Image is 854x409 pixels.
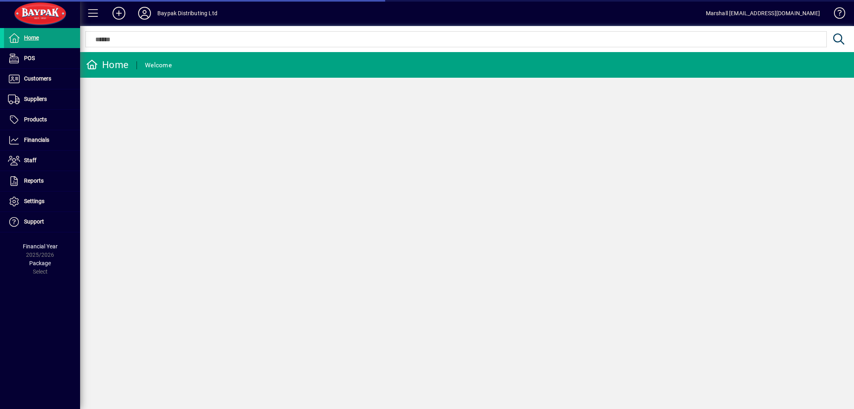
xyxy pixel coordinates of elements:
[4,212,80,232] a: Support
[24,34,39,41] span: Home
[24,55,35,61] span: POS
[29,260,51,266] span: Package
[4,191,80,212] a: Settings
[24,137,49,143] span: Financials
[706,7,820,20] div: Marshall [EMAIL_ADDRESS][DOMAIN_NAME]
[4,89,80,109] a: Suppliers
[4,171,80,191] a: Reports
[4,130,80,150] a: Financials
[24,157,36,163] span: Staff
[145,59,172,72] div: Welcome
[24,218,44,225] span: Support
[86,58,129,71] div: Home
[24,96,47,102] span: Suppliers
[24,75,51,82] span: Customers
[4,69,80,89] a: Customers
[4,151,80,171] a: Staff
[4,48,80,69] a: POS
[4,110,80,130] a: Products
[24,198,44,204] span: Settings
[132,6,157,20] button: Profile
[23,243,58,250] span: Financial Year
[106,6,132,20] button: Add
[24,177,44,184] span: Reports
[157,7,217,20] div: Baypak Distributing Ltd
[24,116,47,123] span: Products
[828,2,844,28] a: Knowledge Base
